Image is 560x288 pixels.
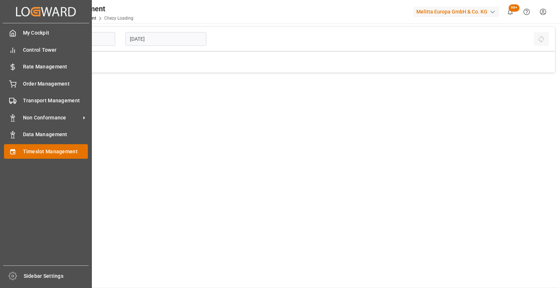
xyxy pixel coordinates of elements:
span: Control Tower [23,46,88,54]
a: Timeslot Management [4,144,88,158]
span: Non Conformance [23,114,81,122]
input: DD-MM-YYYY [125,32,206,46]
span: My Cockpit [23,29,88,37]
span: Rate Management [23,63,88,71]
a: Transport Management [4,94,88,108]
a: Rate Management [4,60,88,74]
span: Timeslot Management [23,148,88,155]
button: Help Center [518,4,535,20]
a: My Cockpit [4,26,88,40]
a: Data Management [4,127,88,142]
button: show 100 new notifications [502,4,518,20]
span: 99+ [509,4,520,12]
a: Order Management [4,76,88,91]
span: Transport Management [23,97,88,104]
div: Melitta Europa GmbH & Co. KG [413,7,499,17]
span: Order Management [23,80,88,88]
span: Data Management [23,131,88,138]
button: Melitta Europa GmbH & Co. KG [413,5,502,19]
a: Control Tower [4,43,88,57]
span: Sidebar Settings [24,272,89,280]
